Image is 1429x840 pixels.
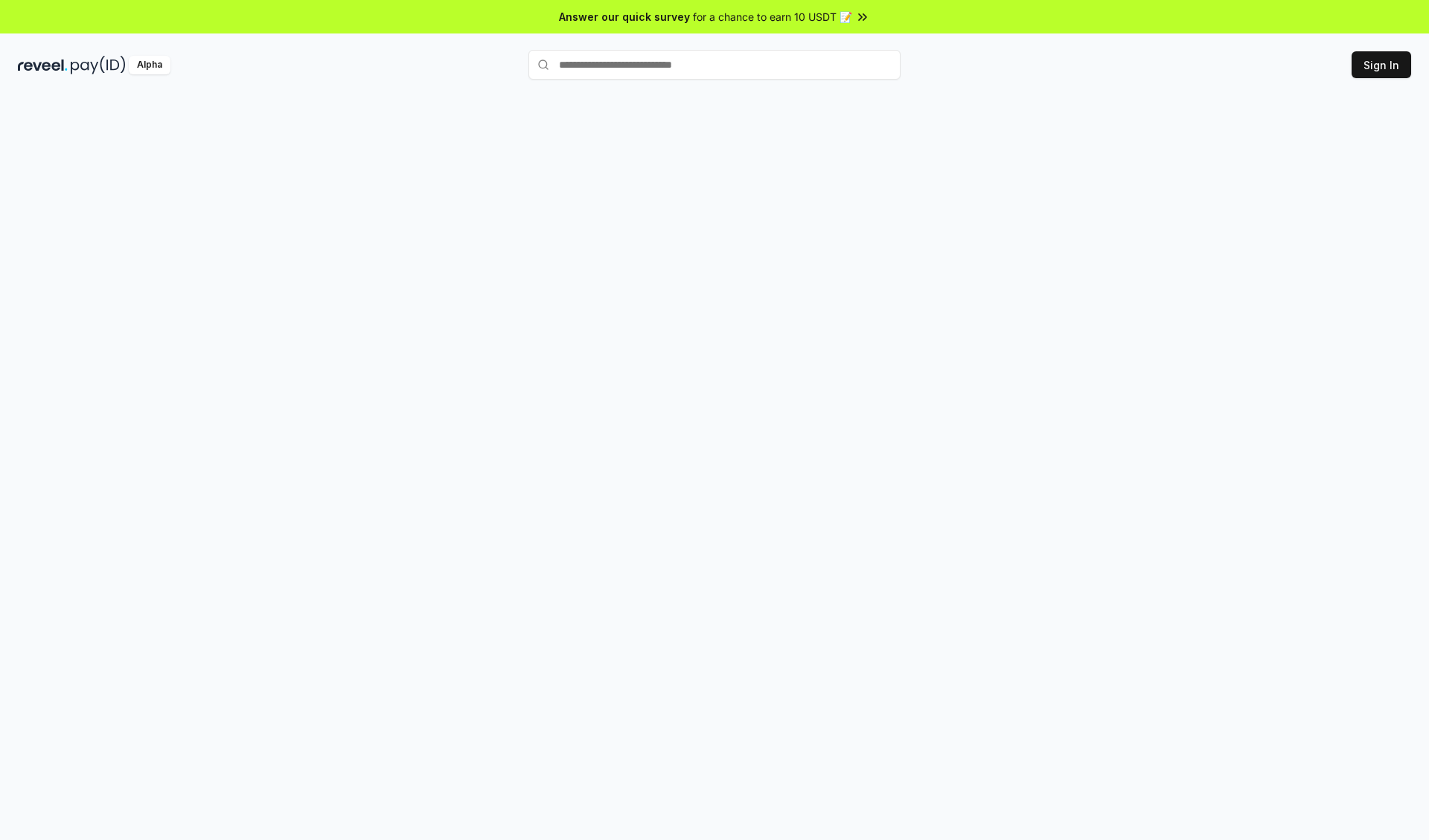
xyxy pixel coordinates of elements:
button: Sign In [1352,51,1411,78]
span: Answer our quick survey [559,9,690,25]
span: for a chance to earn 10 USDT 📝 [693,9,852,25]
div: Alpha [129,56,170,74]
img: pay_id [71,56,126,74]
img: reveel_dark [18,56,68,74]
